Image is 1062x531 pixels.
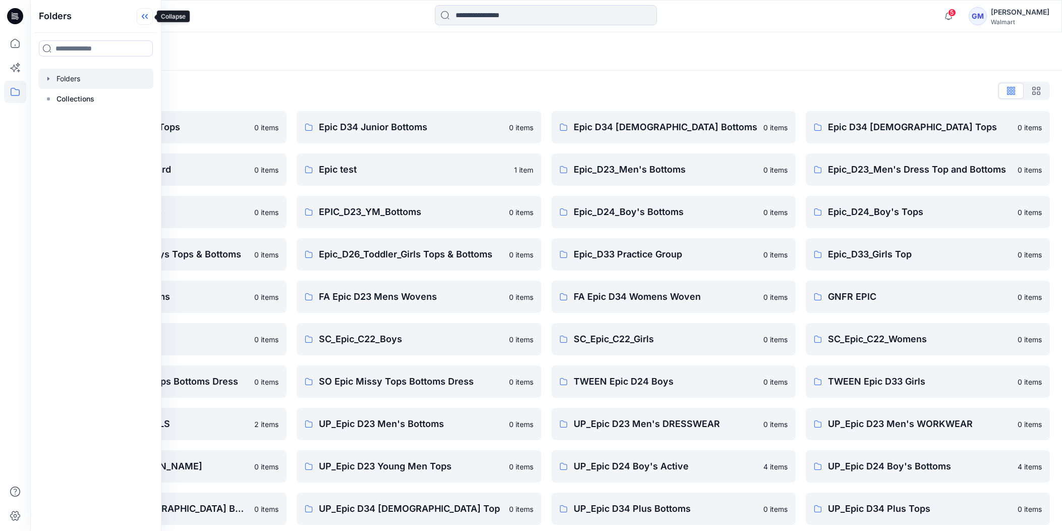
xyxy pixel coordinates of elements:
p: Epic_D23_Men's Dress Top and Bottoms [828,163,1012,177]
span: 5 [948,9,956,17]
a: UP_Epic D23 Men's WORKWEAR0 items [806,408,1050,440]
p: 0 items [1018,292,1042,302]
a: UP_Epic D24 Boy's Active4 items [551,450,796,483]
a: UP_Epic D23 Men's Bottoms0 items [297,408,541,440]
p: Epic_D26_Toddler_Girls Tops & Bottoms [319,247,502,261]
p: TWEEN Epic D24 Boys [574,375,757,389]
p: UP_Epic D23 Men's WORKWEAR [828,417,1012,431]
p: 0 items [509,292,533,302]
a: Epic_D23_Men's Dress Top and Bottoms0 items [806,153,1050,186]
a: Epic_D24_Boy's Tops0 items [806,196,1050,228]
p: Epic D34 Junior Bottoms [319,120,502,134]
a: Epic_D33_Girls Top0 items [806,238,1050,271]
a: SO Epic Missy Tops Bottoms Dress0 items [297,365,541,398]
a: UP_Epic D24 Boy's Bottoms4 items [806,450,1050,483]
p: 0 items [509,334,533,345]
p: 1 item [514,165,533,175]
p: SO Epic Missy Tops Bottoms Dress [319,375,502,389]
p: Epic_D24_Boy's Tops [828,205,1012,219]
p: 0 items [763,334,788,345]
a: Epic D23 Young Men Tops0 items [42,111,287,143]
a: Scoop_ Epic Missy Tops Bottoms Dress0 items [42,365,287,398]
a: SC_Epic_C22_Womens0 items [806,323,1050,355]
p: SC_Epic_C22_Girls [574,332,757,346]
p: 0 items [763,504,788,514]
a: SC_Epic_C22_Girls0 items [551,323,796,355]
a: UP_Epic D23 Young Men Tops0 items [297,450,541,483]
p: UP_Epic D24 Boy's Active [574,459,757,473]
p: 0 items [509,122,533,133]
p: 4 items [763,461,788,472]
p: UP_Epic D34 [DEMOGRAPHIC_DATA] Top [319,502,502,516]
a: UP_Epic D34 Plus Bottoms0 items [551,493,796,525]
p: 0 items [254,461,278,472]
a: EPIC_D23_YM_Bottoms0 items [297,196,541,228]
p: 0 items [1018,122,1042,133]
p: FA Epic D34 Womens Woven [574,290,757,304]
p: 2 items [254,419,278,430]
p: UP_Epic D23 Men's DRESSWEAR [574,417,757,431]
p: 0 items [509,207,533,218]
p: Epic_D33_Girls Top [828,247,1012,261]
a: TWEEN Epic D33 Girls0 items [806,365,1050,398]
a: UP_Epic D34 [DEMOGRAPHIC_DATA] Bottoms0 items [42,493,287,525]
a: SC_Epic_C22_Boys0 items [297,323,541,355]
p: 0 items [763,122,788,133]
p: 0 items [763,419,788,430]
p: SC_Epic_C22_Boys [319,332,502,346]
p: 0 items [509,377,533,387]
p: 0 items [254,165,278,175]
p: 0 items [254,504,278,514]
p: Epic_D33 Practice Group [574,247,757,261]
a: Epic_D23_Men's Tops0 items [42,196,287,228]
p: 0 items [509,249,533,260]
p: 4 items [1018,461,1042,472]
p: 0 items [1018,504,1042,514]
p: 0 items [1018,334,1042,345]
a: Epic_D24_Boy's Bottoms0 items [551,196,796,228]
a: Epic D34 Junior Bottoms0 items [297,111,541,143]
p: 0 items [1018,419,1042,430]
p: 0 items [763,377,788,387]
p: 0 items [254,377,278,387]
p: 0 items [254,122,278,133]
p: Epic_D23_Men's Bottoms [574,163,757,177]
a: Epic test1 item [297,153,541,186]
p: GNFR EPIC [828,290,1012,304]
a: UP_Epic D34 Plus Tops0 items [806,493,1050,525]
a: Epic NYC practice board0 items [42,153,287,186]
p: EPIC_D23_YM_Bottoms [319,205,502,219]
p: UP_Epic D34 Plus Tops [828,502,1012,516]
div: GM [969,7,987,25]
p: Epic_D24_Boy's Bottoms [574,205,757,219]
p: SC_Epic_C22_Womens [828,332,1012,346]
p: 0 items [1018,207,1042,218]
p: 0 items [254,207,278,218]
p: 0 items [509,461,533,472]
a: Epic_D26_Toddler_Girls Tops & Bottoms0 items [297,238,541,271]
p: 0 items [1018,165,1042,175]
a: Epic_D33_Girls_Bottoms0 items [42,281,287,313]
p: UP_Epic D23 Young Men Tops [319,459,502,473]
p: 0 items [509,504,533,514]
p: 0 items [509,419,533,430]
p: 0 items [254,249,278,260]
p: 0 items [763,249,788,260]
p: Epic D34 [DEMOGRAPHIC_DATA] Bottoms [574,120,757,134]
p: UP_Epic D24 Boy's Bottoms [828,459,1012,473]
p: Epic test [319,163,508,177]
a: Epic D34 [DEMOGRAPHIC_DATA] Bottoms0 items [551,111,796,143]
a: Epic_D33 Practice Group0 items [551,238,796,271]
div: Walmart [991,18,1049,26]
a: GNFR EPIC0 items [806,281,1050,313]
p: 0 items [254,334,278,345]
a: FA Epic D23 Mens Wovens0 items [297,281,541,313]
a: UP_Epic D34 [DEMOGRAPHIC_DATA] Top0 items [297,493,541,525]
p: FA Epic D23 Mens Wovens [319,290,502,304]
p: Epic D34 [DEMOGRAPHIC_DATA] Tops [828,120,1012,134]
a: Epic D34 [DEMOGRAPHIC_DATA] Tops0 items [806,111,1050,143]
a: UP_EPIC D23 [PERSON_NAME]0 items [42,450,287,483]
a: FA Epic D34 Womens Woven0 items [551,281,796,313]
p: 0 items [763,292,788,302]
p: 0 items [1018,377,1042,387]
